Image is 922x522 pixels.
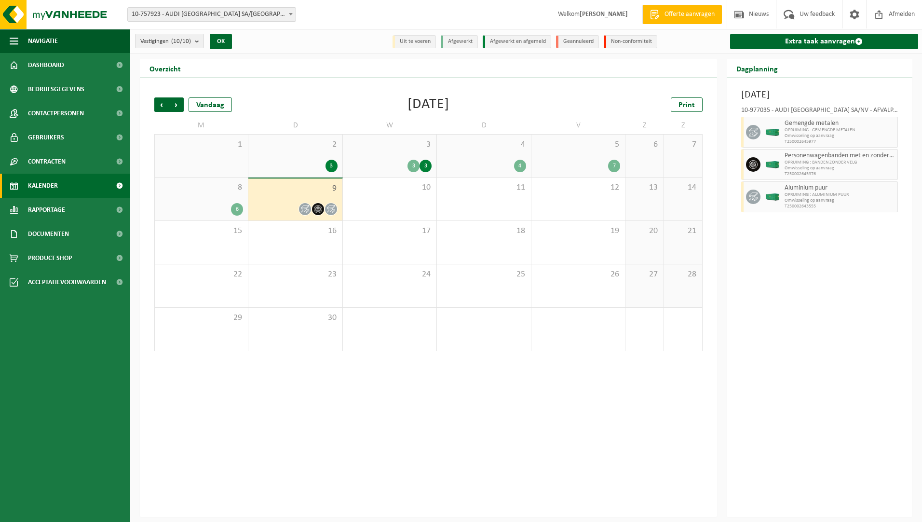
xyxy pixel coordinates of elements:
span: 4 [442,139,526,150]
span: 1 [160,139,243,150]
span: Offerte aanvragen [662,10,717,19]
span: 27 [630,269,659,280]
span: 10 [348,182,432,193]
img: HK-XC-40-GN-00 [765,193,780,201]
span: OPRUIMING : ALUMINIUM PUUR [785,192,895,198]
span: 9 [253,183,337,194]
button: Vestigingen(10/10) [135,34,204,48]
span: 15 [160,226,243,236]
span: Documenten [28,222,69,246]
span: 8 [160,182,243,193]
a: Extra taak aanvragen [730,34,919,49]
span: 7 [669,139,697,150]
span: 11 [442,182,526,193]
li: Geannuleerd [556,35,599,48]
td: D [437,117,531,134]
span: 29 [160,313,243,323]
span: Gemengde metalen [785,120,895,127]
span: Vestigingen [140,34,191,49]
span: T250002645976 [785,171,895,177]
span: 21 [669,226,697,236]
span: T250002643555 [785,204,895,209]
div: 4 [514,160,526,172]
div: 6 [231,203,243,216]
span: Acceptatievoorwaarden [28,270,106,294]
span: 22 [160,269,243,280]
li: Uit te voeren [393,35,436,48]
span: Vorige [154,97,169,112]
span: Bedrijfsgegevens [28,77,84,101]
li: Afgewerkt en afgemeld [483,35,551,48]
span: 20 [630,226,659,236]
span: 18 [442,226,526,236]
span: 25 [442,269,526,280]
span: Volgende [169,97,184,112]
span: Print [678,101,695,109]
div: [DATE] [407,97,449,112]
a: Print [671,97,703,112]
button: OK [210,34,232,49]
span: Product Shop [28,246,72,270]
td: Z [664,117,703,134]
td: Z [625,117,664,134]
div: 3 [420,160,432,172]
span: 26 [536,269,620,280]
img: HK-XC-40-GN-00 [765,129,780,136]
td: D [248,117,342,134]
span: Rapportage [28,198,65,222]
span: Omwisseling op aanvraag [785,133,895,139]
h2: Overzicht [140,59,190,78]
span: 3 [348,139,432,150]
h3: [DATE] [741,88,898,102]
span: Omwisseling op aanvraag [785,165,895,171]
span: 17 [348,226,432,236]
div: Vandaag [189,97,232,112]
span: T250002645977 [785,139,895,145]
span: 5 [536,139,620,150]
div: 10-977035 - AUDI [GEOGRAPHIC_DATA] SA/NV - AFVALPARK AP – OPRUIMING EOP - VORST [741,107,898,117]
span: Personenwagenbanden met en zonder velg [785,152,895,160]
span: Gebruikers [28,125,64,150]
span: Omwisseling op aanvraag [785,198,895,204]
span: 12 [536,182,620,193]
div: 7 [608,160,620,172]
span: 6 [630,139,659,150]
span: 14 [669,182,697,193]
a: Offerte aanvragen [642,5,722,24]
span: Kalender [28,174,58,198]
span: 16 [253,226,337,236]
span: Contactpersonen [28,101,84,125]
td: W [343,117,437,134]
li: Non-conformiteit [604,35,657,48]
div: 3 [407,160,420,172]
span: Aluminium puur [785,184,895,192]
span: 13 [630,182,659,193]
span: Contracten [28,150,66,174]
span: 10-757923 - AUDI BRUSSELS SA/NV - VORST [128,8,296,21]
img: HK-XC-40-GN-00 [765,161,780,168]
td: V [531,117,625,134]
strong: [PERSON_NAME] [580,11,628,18]
span: 10-757923 - AUDI BRUSSELS SA/NV - VORST [127,7,296,22]
td: M [154,117,248,134]
span: Navigatie [28,29,58,53]
span: 24 [348,269,432,280]
count: (10/10) [171,38,191,44]
span: 30 [253,313,337,323]
span: OPRUIMING : BANDEN ZONDER VELG [785,160,895,165]
div: 3 [325,160,338,172]
h2: Dagplanning [727,59,787,78]
span: 28 [669,269,697,280]
li: Afgewerkt [441,35,478,48]
span: Dashboard [28,53,64,77]
span: 2 [253,139,337,150]
span: 19 [536,226,620,236]
span: OPRUIMING : GEMENGDE METALEN [785,127,895,133]
span: 23 [253,269,337,280]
